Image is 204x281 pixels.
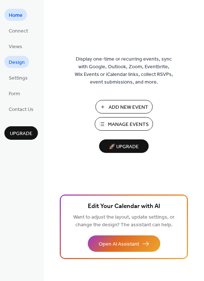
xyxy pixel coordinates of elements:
button: Open AI Assistant [88,235,160,252]
a: Form [4,87,24,99]
span: Connect [9,27,28,35]
span: Open AI Assistant [99,240,139,248]
span: Views [9,43,22,51]
span: 🚀 Upgrade [103,142,144,152]
span: Want to adjust the layout, update settings, or change the design? The assistant can help. [73,212,174,230]
a: Settings [4,72,32,84]
span: Form [9,90,20,98]
button: Manage Events [95,117,153,131]
a: Connect [4,24,32,36]
span: Settings [9,74,28,82]
span: Display one-time or recurring events, sync with Google, Outlook, Zoom, Eventbrite, Wix Events or ... [75,55,173,86]
span: Add New Event [109,104,148,111]
span: Contact Us [9,106,34,113]
span: Edit Your Calendar with AI [88,201,160,212]
span: Home [9,12,23,19]
a: Views [4,40,27,52]
button: Upgrade [4,126,38,140]
span: Manage Events [108,121,149,128]
span: Design [9,59,25,66]
a: Contact Us [4,103,38,115]
button: Add New Event [95,100,153,113]
span: Upgrade [10,130,32,138]
button: 🚀 Upgrade [99,139,149,153]
a: Home [4,9,27,21]
a: Design [4,56,29,68]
